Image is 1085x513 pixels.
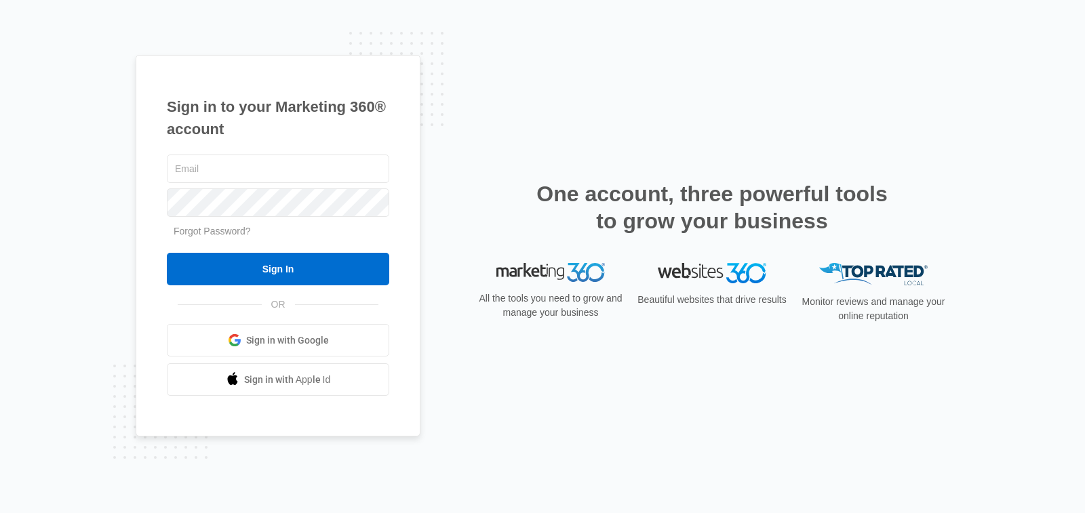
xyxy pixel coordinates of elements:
h2: One account, three powerful tools to grow your business [532,180,892,234]
a: Forgot Password? [174,226,251,237]
span: Sign in with Google [246,333,329,348]
span: OR [262,297,295,312]
a: Sign in with Google [167,324,389,356]
p: Beautiful websites that drive results [636,293,788,307]
p: Monitor reviews and manage your online reputation [797,295,949,323]
img: Websites 360 [658,263,766,283]
img: Marketing 360 [496,263,605,282]
input: Sign In [167,253,389,285]
p: All the tools you need to grow and manage your business [475,291,627,320]
h1: Sign in to your Marketing 360® account [167,96,389,140]
span: Sign in with Apple Id [244,373,331,387]
input: Email [167,155,389,183]
img: Top Rated Local [819,263,928,285]
a: Sign in with Apple Id [167,363,389,396]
